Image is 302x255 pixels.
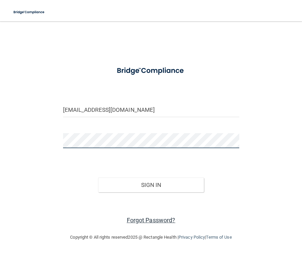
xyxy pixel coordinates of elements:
[10,5,48,19] img: bridge_compliance_login_screen.278c3ca4.svg
[63,102,239,117] input: Email
[206,235,232,240] a: Terms of Use
[109,61,193,80] img: bridge_compliance_login_screen.278c3ca4.svg
[179,235,205,240] a: Privacy Policy
[29,227,273,248] div: Copyright © All rights reserved 2025 @ Rectangle Health | |
[98,178,204,192] button: Sign In
[127,217,176,224] a: Forgot Password?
